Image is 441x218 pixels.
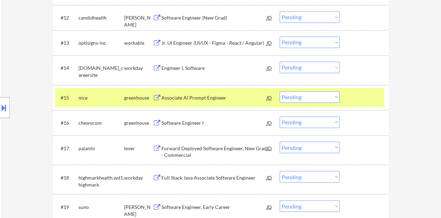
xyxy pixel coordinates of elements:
[161,174,267,181] div: Full Stack Java Associate Software Engineer
[78,174,124,188] div: highmarkhealth.wd1.highmark
[266,200,273,213] div: JD
[78,203,124,210] div: suno
[266,141,273,154] div: JD
[161,94,267,101] div: Associate AI Prompt Engineer
[161,65,267,72] div: Engineer I, Software
[61,174,73,181] div: #18
[161,203,267,210] div: Software Engineer, Early Career
[124,203,153,217] div: [PERSON_NAME]
[124,94,153,101] div: greenhouse
[124,119,153,126] div: greenhouse
[161,39,267,46] div: Jr. UI Engineer (UI/UX - Figma - React / Angular)
[61,14,73,21] div: #12
[161,145,267,158] div: Forward Deployed Software Engineer, New Grad - Commercial
[124,145,153,152] div: lever
[124,174,153,181] div: workday
[61,39,73,46] div: #13
[266,91,273,104] div: JD
[78,39,124,46] div: optisigns-inc
[266,171,273,183] div: JD
[124,14,153,28] div: [PERSON_NAME]
[124,65,153,72] div: workday
[161,119,267,126] div: Software Engineer I
[61,203,73,210] div: #19
[266,116,273,129] div: JD
[266,11,273,24] div: JD
[266,61,273,74] div: JD
[78,14,124,21] div: candidhealth
[266,36,273,49] div: JD
[161,14,267,21] div: Software Engineer (New Grad)
[124,39,153,46] div: workable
